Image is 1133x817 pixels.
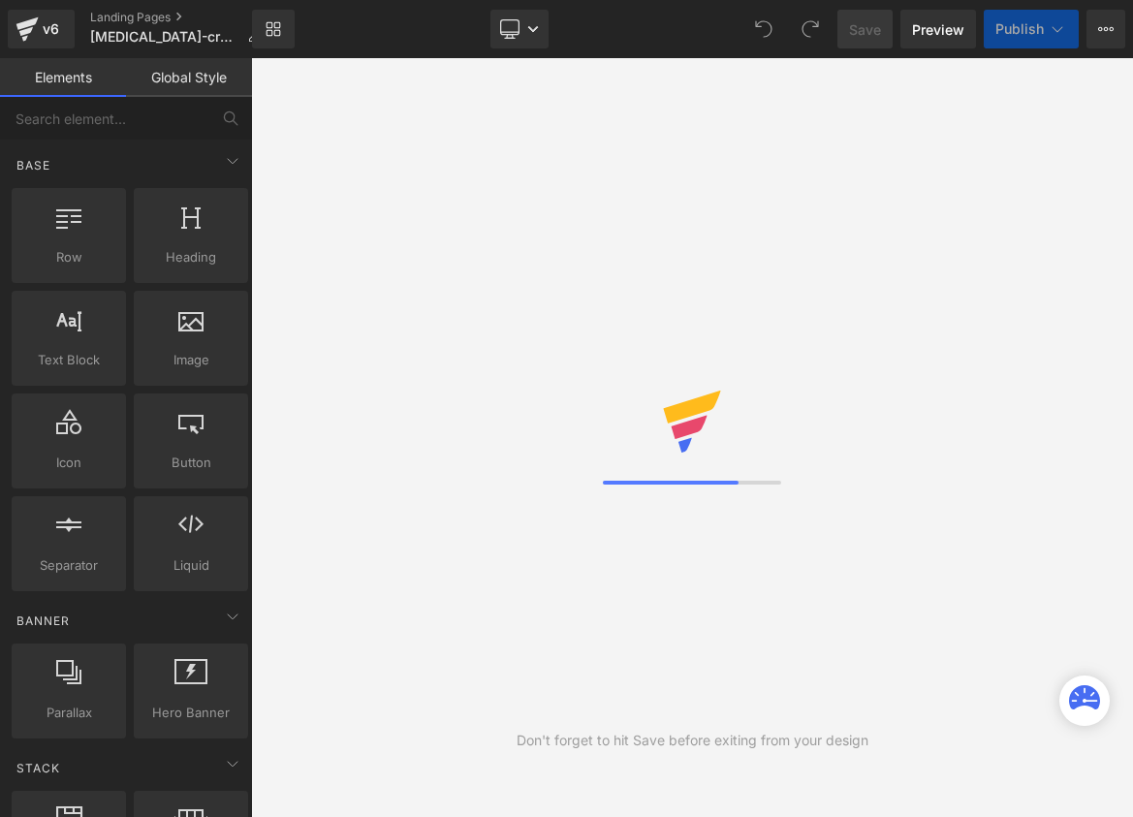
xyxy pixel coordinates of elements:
[849,19,881,40] span: Save
[126,58,252,97] a: Global Style
[995,21,1044,37] span: Publish
[90,10,276,25] a: Landing Pages
[791,10,830,48] button: Redo
[140,453,242,473] span: Button
[17,555,120,576] span: Separator
[15,759,62,777] span: Stack
[912,19,964,40] span: Preview
[17,703,120,723] span: Parallax
[17,453,120,473] span: Icon
[90,29,239,45] span: [MEDICAL_DATA]-crema
[900,10,976,48] a: Preview
[1086,10,1125,48] button: More
[140,555,242,576] span: Liquid
[17,350,120,370] span: Text Block
[39,16,63,42] div: v6
[140,247,242,267] span: Heading
[17,247,120,267] span: Row
[140,703,242,723] span: Hero Banner
[744,10,783,48] button: Undo
[15,156,52,174] span: Base
[8,10,75,48] a: v6
[252,10,295,48] a: New Library
[140,350,242,370] span: Image
[517,730,868,751] div: Don't forget to hit Save before exiting from your design
[984,10,1079,48] button: Publish
[15,612,72,630] span: Banner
